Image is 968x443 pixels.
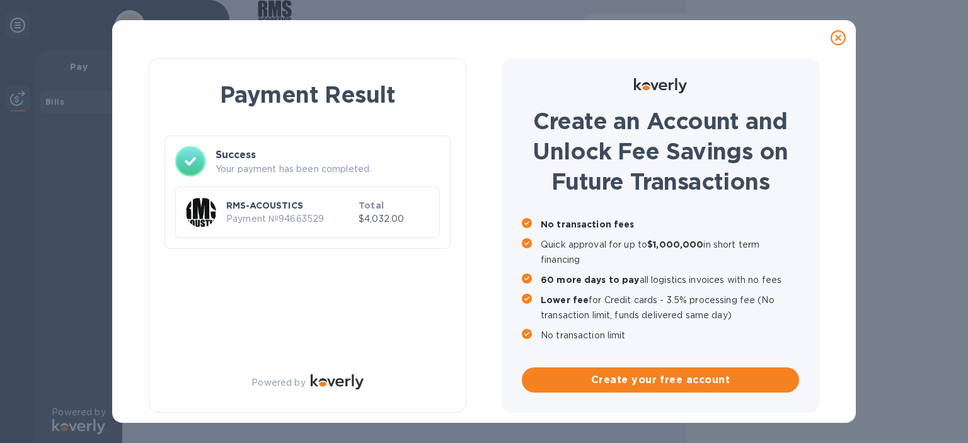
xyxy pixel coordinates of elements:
[522,367,799,393] button: Create your free account
[170,79,446,110] h1: Payment Result
[634,78,687,93] img: Logo
[541,292,799,323] p: for Credit cards - 3.5% processing fee (No transaction limit, funds delivered same day)
[647,239,703,250] b: $1,000,000
[251,376,305,389] p: Powered by
[541,272,799,287] p: all logistics invoices with no fees
[522,106,799,197] h1: Create an Account and Unlock Fee Savings on Future Transactions
[541,275,640,285] b: 60 more days to pay
[541,328,799,343] p: No transaction limit
[359,212,429,226] p: $4,032.00
[226,212,354,226] p: Payment № 94663529
[359,200,384,210] b: Total
[216,163,440,176] p: Your payment has been completed.
[541,237,799,267] p: Quick approval for up to in short term financing
[541,295,589,305] b: Lower fee
[216,147,440,163] h3: Success
[532,372,789,388] span: Create your free account
[541,219,635,229] b: No transaction fees
[226,199,354,212] p: RMS-ACOUSTICS
[311,374,364,389] img: Logo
